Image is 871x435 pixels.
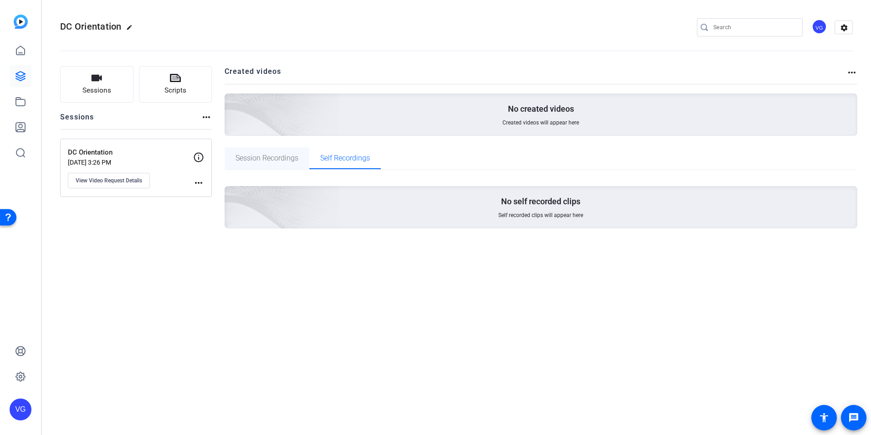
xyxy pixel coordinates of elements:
[10,399,31,420] div: VG
[201,112,212,123] mat-icon: more_horiz
[60,66,133,103] button: Sessions
[236,155,298,162] span: Session Recordings
[14,15,28,29] img: blue-gradient.svg
[501,196,580,207] p: No self recorded clips
[60,112,94,129] h2: Sessions
[498,212,583,219] span: Self recorded clips will appear here
[68,147,193,158] p: DC Orientation
[225,66,847,84] h2: Created videos
[812,19,828,35] ngx-avatar: Vanessa Gonzalez
[835,21,853,35] mat-icon: settings
[193,177,204,188] mat-icon: more_horiz
[713,22,795,33] input: Search
[82,85,111,96] span: Sessions
[320,155,370,162] span: Self Recordings
[508,104,574,114] p: No created videos
[68,159,193,166] p: [DATE] 3:26 PM
[126,24,137,35] mat-icon: edit
[164,85,186,96] span: Scripts
[68,173,150,188] button: View Video Request Details
[60,21,122,32] span: DC Orientation
[139,66,212,103] button: Scripts
[123,3,340,201] img: Creted videos background
[812,19,827,34] div: VG
[819,412,830,423] mat-icon: accessibility
[846,67,857,78] mat-icon: more_horiz
[123,96,340,294] img: Creted videos background
[502,119,579,126] span: Created videos will appear here
[76,177,142,184] span: View Video Request Details
[848,412,859,423] mat-icon: message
